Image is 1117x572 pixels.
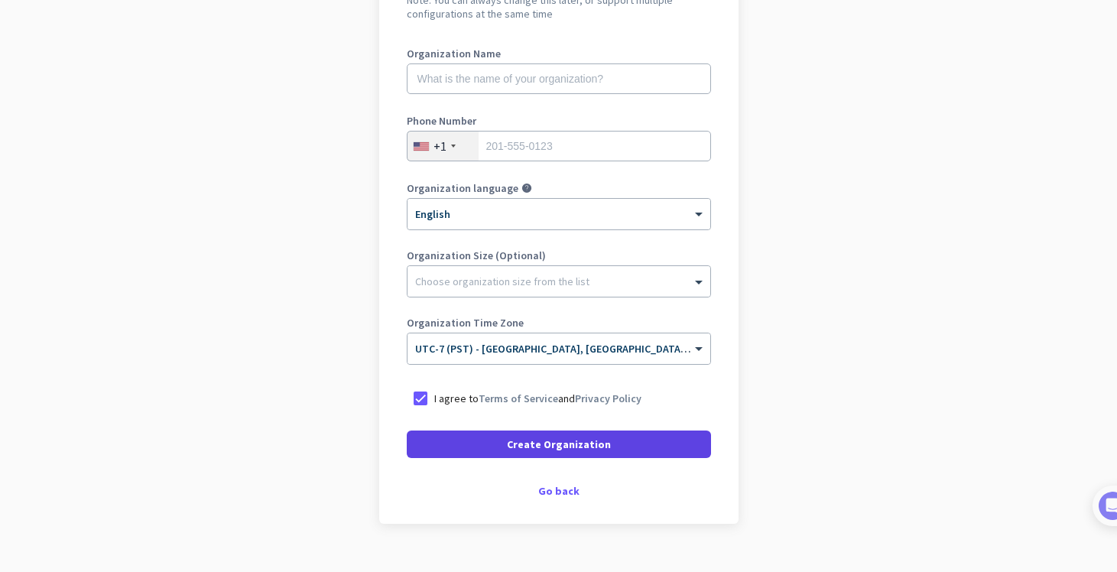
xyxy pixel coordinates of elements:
label: Phone Number [407,115,711,126]
label: Organization Name [407,48,711,59]
span: Create Organization [507,437,611,452]
label: Organization Time Zone [407,317,711,328]
label: Organization Size (Optional) [407,250,711,261]
div: +1 [433,138,446,154]
label: Organization language [407,183,518,193]
a: Privacy Policy [575,392,641,405]
input: 201-555-0123 [407,131,711,161]
button: Create Organization [407,431,711,458]
p: I agree to and [434,391,641,406]
div: Go back [407,486,711,496]
input: What is the name of your organization? [407,63,711,94]
i: help [521,183,532,193]
a: Terms of Service [479,392,558,405]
